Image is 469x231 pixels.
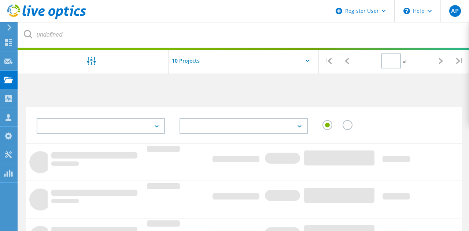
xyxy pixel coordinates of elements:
div: | [450,48,469,74]
div: | [319,48,337,74]
a: Live Optics Dashboard [7,15,86,21]
span: of [403,58,407,64]
span: AP [451,8,459,14]
svg: \n [403,8,410,14]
